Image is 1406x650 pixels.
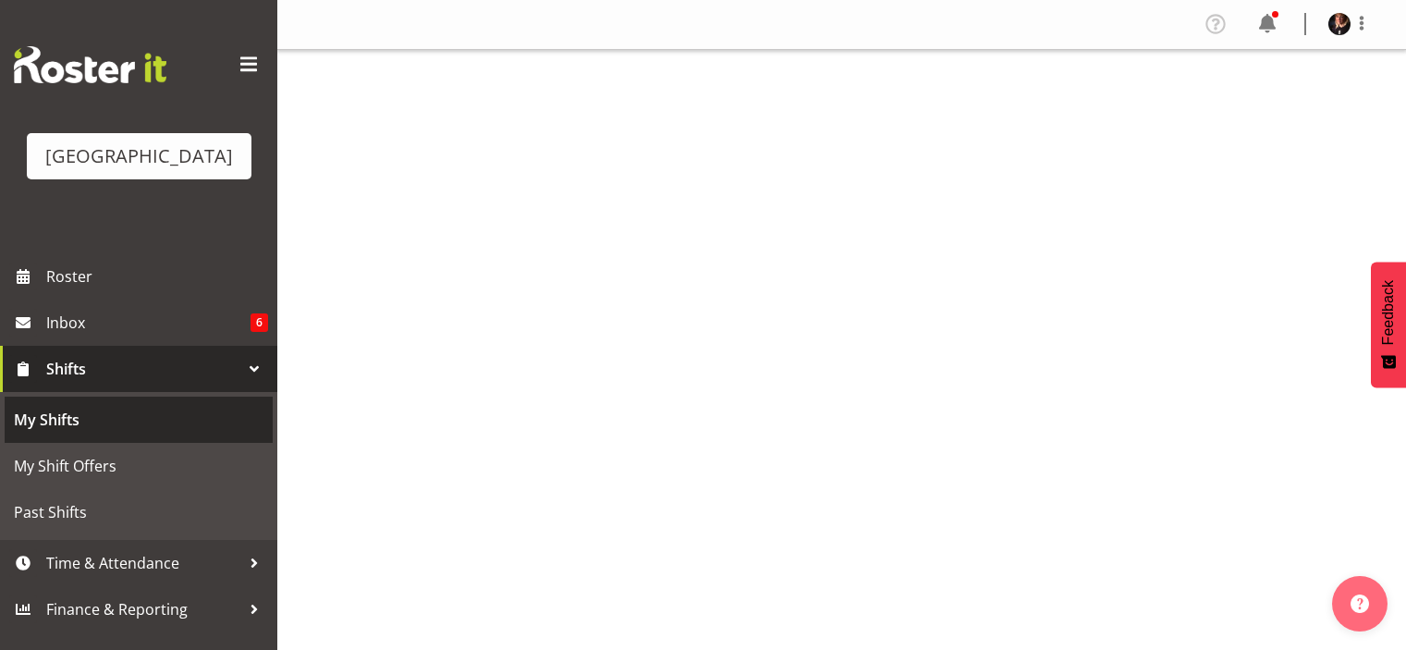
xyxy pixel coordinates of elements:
img: Rosterit website logo [14,46,166,83]
div: [GEOGRAPHIC_DATA] [45,142,233,170]
span: 6 [251,313,268,332]
span: Feedback [1380,280,1397,345]
span: My Shifts [14,406,263,434]
img: michelle-englehardt77a61dd232cbae36c93d4705c8cf7ee3.png [1328,13,1351,35]
span: Shifts [46,355,240,383]
span: Time & Attendance [46,549,240,577]
a: My Shift Offers [5,443,273,489]
span: Finance & Reporting [46,595,240,623]
span: Past Shifts [14,498,263,526]
img: help-xxl-2.png [1351,595,1369,613]
a: My Shifts [5,397,273,443]
a: Past Shifts [5,489,273,535]
span: Roster [46,263,268,290]
span: Inbox [46,309,251,337]
button: Feedback - Show survey [1371,262,1406,387]
span: My Shift Offers [14,452,263,480]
